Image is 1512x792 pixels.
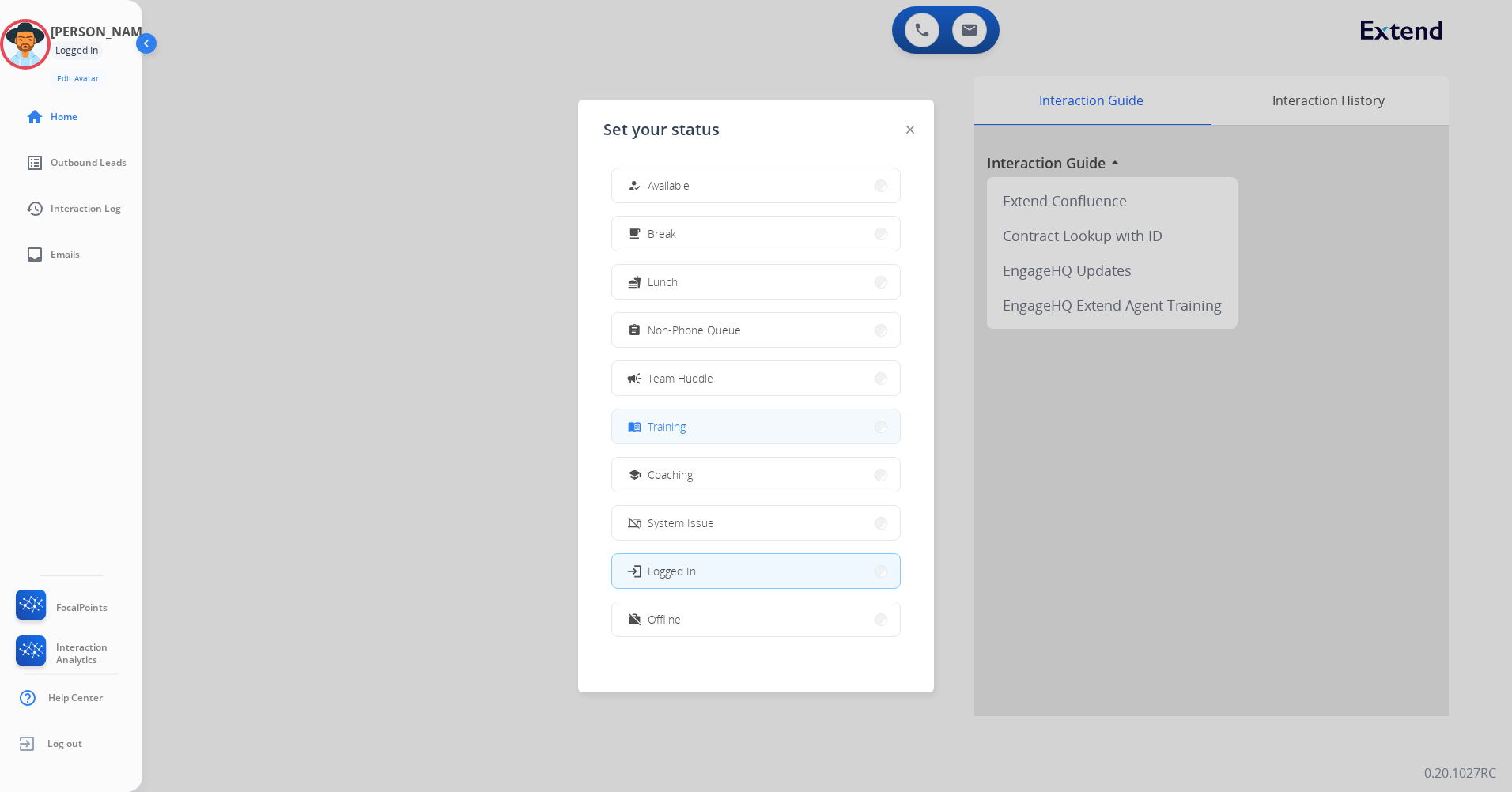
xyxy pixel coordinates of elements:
span: FocalPoints [56,602,108,614]
span: Coaching [648,466,693,483]
mat-icon: inbox [25,245,44,264]
mat-icon: phonelink_off [628,516,641,530]
mat-icon: fastfood [628,275,641,289]
a: FocalPoints [13,590,108,626]
mat-icon: home [25,107,44,126]
mat-icon: campaign [626,370,642,386]
span: Logged In [648,563,696,579]
img: avatar [3,22,47,66]
span: Offline [648,611,681,628]
mat-icon: list_alt [25,153,44,172]
span: Break [648,225,676,242]
a: Interaction Analytics [13,635,142,672]
mat-icon: school [628,468,641,481]
span: Emails [51,248,80,261]
span: Home [51,111,77,123]
span: Log out [47,737,82,750]
mat-icon: free_breakfast [628,227,641,240]
button: Training [612,409,900,443]
span: Training [648,418,686,435]
mat-icon: assignment [628,323,641,337]
button: Logged In [612,554,900,588]
button: Team Huddle [612,361,900,395]
mat-icon: login [626,563,642,579]
button: Lunch [612,265,900,299]
span: Lunch [648,273,678,290]
span: System Issue [648,515,714,531]
div: Logged In [51,41,103,60]
mat-icon: menu_book [628,420,641,433]
span: Non-Phone Queue [648,322,741,338]
button: System Issue [612,506,900,540]
button: Offline [612,602,900,636]
span: Interaction Log [51,202,121,215]
span: Team Huddle [648,370,713,387]
mat-icon: work_off [628,613,641,626]
span: Help Center [48,692,103,704]
span: Outbound Leads [51,157,127,169]
button: Coaching [612,458,900,492]
button: Non-Phone Queue [612,313,900,347]
h3: [PERSON_NAME] [51,22,153,41]
img: close-button [906,126,914,134]
button: Break [612,217,900,251]
p: 0.20.1027RC [1424,764,1496,783]
span: Interaction Analytics [56,641,142,666]
button: Available [612,168,900,202]
button: Edit Avatar [51,70,105,88]
mat-icon: history [25,199,44,218]
mat-icon: how_to_reg [628,179,641,192]
span: Set your status [603,119,720,141]
span: Available [648,177,690,194]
